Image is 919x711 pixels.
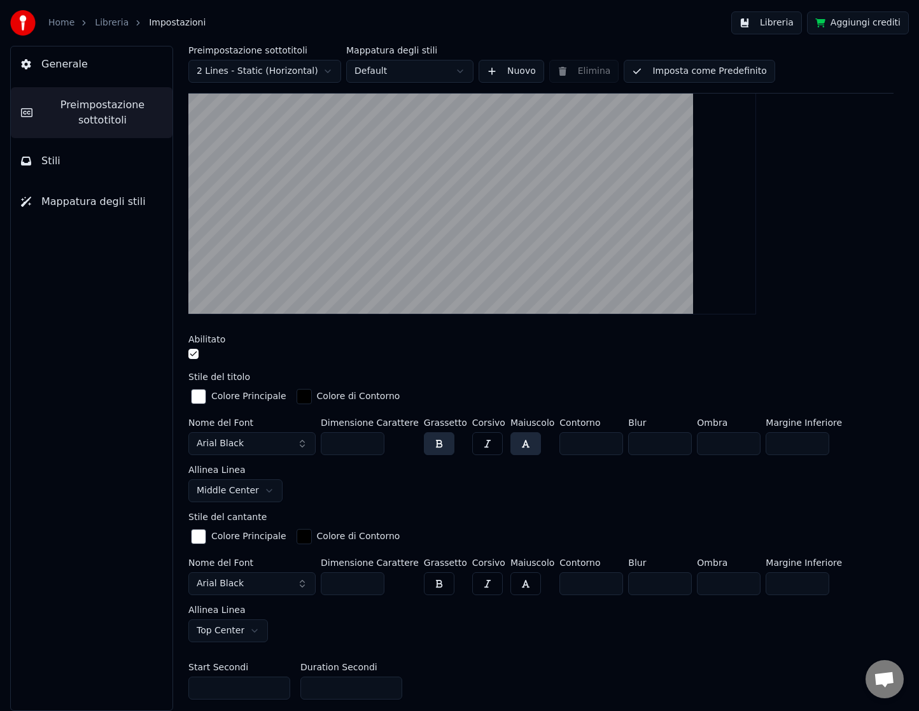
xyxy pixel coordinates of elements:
[628,418,692,427] label: Blur
[188,46,341,55] label: Preimpostazione sottotitoli
[510,558,554,567] label: Maiuscolo
[188,663,248,672] label: Start Secondi
[188,526,289,547] button: Colore Principale
[48,17,74,29] a: Home
[11,184,172,220] button: Mappatura degli stili
[628,558,692,567] label: Blur
[731,11,802,34] button: Libreria
[766,418,842,427] label: Margine Inferiore
[807,11,909,34] button: Aggiungi crediti
[188,605,268,614] label: Allinea Linea
[472,418,505,427] label: Corsivo
[317,530,400,543] div: Colore di Contorno
[211,390,286,403] div: Colore Principale
[211,530,286,543] div: Colore Principale
[510,418,554,427] label: Maiuscolo
[48,17,206,29] nav: breadcrumb
[294,386,403,407] button: Colore di Contorno
[11,46,172,82] button: Generale
[188,418,316,427] label: Nome del Font
[294,526,403,547] button: Colore di Contorno
[424,558,467,567] label: Grassetto
[197,577,244,590] span: Arial Black
[321,418,419,427] label: Dimensione Carattere
[188,386,289,407] button: Colore Principale
[697,558,761,567] label: Ombra
[317,390,400,403] div: Colore di Contorno
[300,663,377,672] label: Duration Secondi
[188,335,225,344] label: Abilitato
[346,46,474,55] label: Mappatura degli stili
[41,57,88,72] span: Generale
[41,194,146,209] span: Mappatura degli stili
[95,17,129,29] a: Libreria
[11,87,172,138] button: Preimpostazione sottotitoli
[559,558,623,567] label: Contorno
[472,558,505,567] label: Corsivo
[559,418,623,427] label: Contorno
[188,558,316,567] label: Nome del Font
[624,60,775,83] button: Imposta come Predefinito
[43,97,162,128] span: Preimpostazione sottotitoli
[188,372,250,381] label: Stile del titolo
[479,60,544,83] button: Nuovo
[424,418,467,427] label: Grassetto
[41,153,60,169] span: Stili
[188,465,283,474] label: Allinea Linea
[149,17,206,29] span: Impostazioni
[321,558,419,567] label: Dimensione Carattere
[697,418,761,427] label: Ombra
[188,512,267,521] label: Stile del cantante
[866,660,904,698] div: Aprire la chat
[766,558,842,567] label: Margine Inferiore
[197,437,244,450] span: Arial Black
[10,10,36,36] img: youka
[11,143,172,179] button: Stili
